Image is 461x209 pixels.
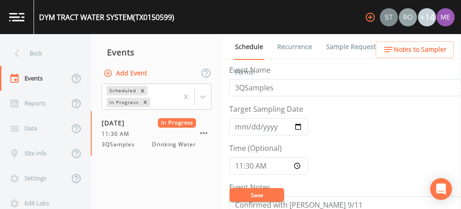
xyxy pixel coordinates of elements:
img: 7e5c62b91fde3b9fc00588adc1700c9a [399,8,417,26]
a: Forms [234,60,255,85]
span: 11:30 AM [102,130,135,138]
div: Events [91,41,222,64]
button: Notes to Sampler [376,41,454,58]
label: Target Sampling Date [229,104,303,114]
a: Recurrence [276,34,314,60]
div: Remove In Progress [140,98,150,107]
div: DYM TRACT WATER SYSTEM (TX0150599) [39,12,174,23]
div: Stan Porter [379,8,398,26]
img: c0670e89e469b6405363224a5fca805c [380,8,398,26]
a: [DATE]In Progress11:30 AM3QSamplesDrinking Water [91,111,222,156]
img: d4d65db7c401dd99d63b7ad86343d265 [436,8,455,26]
div: Open Intercom Messenger [430,178,452,200]
img: logo [9,13,25,21]
a: Sample Requests [325,34,380,60]
label: Event Name [229,65,270,75]
a: COC Details [392,34,430,60]
div: +14 [418,8,436,26]
span: [DATE] [102,118,131,128]
div: In Progress [107,98,140,107]
div: Scheduled [107,86,137,95]
button: Add Event [102,65,151,82]
button: Save [230,188,284,202]
span: Notes to Sampler [394,44,446,55]
label: Time (Optional) [229,143,282,154]
label: Event Notes [229,182,270,193]
a: Schedule [234,34,265,60]
div: Rodolfo Ramirez [398,8,417,26]
span: 3QSamples [102,140,140,149]
div: Remove Scheduled [137,86,147,95]
span: In Progress [158,118,196,128]
span: Drinking Water [152,140,196,149]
